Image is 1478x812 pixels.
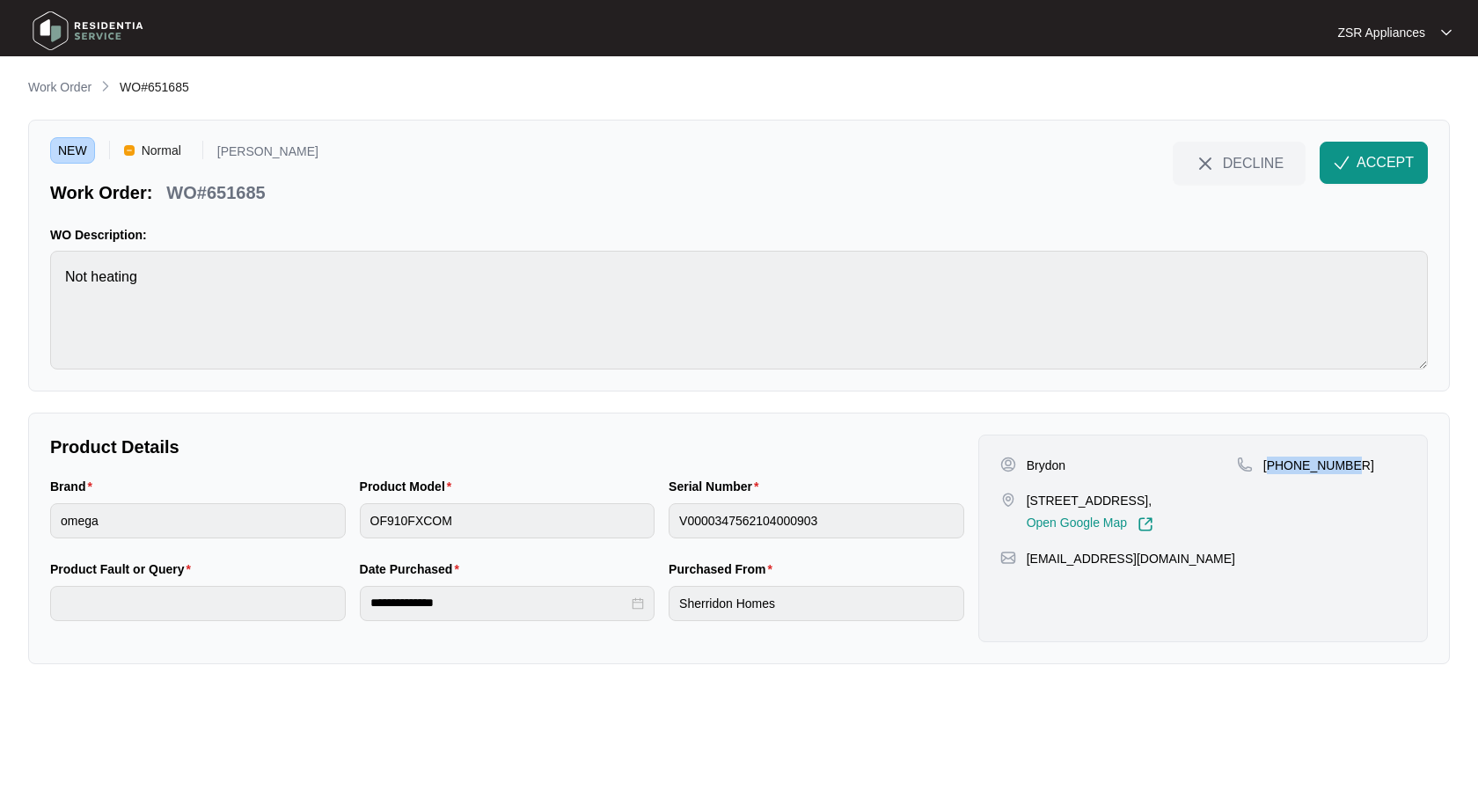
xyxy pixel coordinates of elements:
p: [PERSON_NAME] [217,145,318,164]
img: residentia service logo [26,4,150,57]
img: dropdown arrow [1441,28,1452,37]
input: Serial Number [669,503,964,538]
label: Date Purchased [360,560,466,578]
img: map-pin [1000,550,1016,566]
label: Purchased From [669,560,779,578]
img: chevron-right [99,79,113,93]
img: check-Icon [1334,155,1350,171]
img: user-pin [1000,457,1016,472]
img: map-pin [1000,492,1016,508]
input: Product Model [360,503,655,538]
textarea: Not heating [50,251,1428,369]
p: [EMAIL_ADDRESS][DOMAIN_NAME] [1027,550,1235,567]
img: close-Icon [1195,153,1216,174]
input: Product Fault or Query [50,586,346,621]
img: Link-External [1138,516,1153,532]
span: Normal [135,137,188,164]
p: [PHONE_NUMBER] [1263,457,1374,474]
input: Purchased From [669,586,964,621]
span: NEW [50,137,95,164]
span: DECLINE [1223,153,1284,172]
label: Product Model [360,478,459,495]
button: check-IconACCEPT [1320,142,1428,184]
img: map-pin [1237,457,1253,472]
p: WO#651685 [166,180,265,205]
label: Product Fault or Query [50,560,198,578]
a: Work Order [25,78,95,98]
label: Serial Number [669,478,765,495]
span: ACCEPT [1357,152,1414,173]
input: Brand [50,503,346,538]
p: Brydon [1027,457,1065,474]
label: Brand [50,478,99,495]
p: [STREET_ADDRESS], [1027,492,1153,509]
button: close-IconDECLINE [1173,142,1306,184]
a: Open Google Map [1027,516,1153,532]
p: WO Description: [50,226,1428,244]
p: Work Order [28,78,91,96]
span: WO#651685 [120,80,189,94]
p: ZSR Appliances [1337,24,1425,41]
input: Date Purchased [370,594,629,612]
img: Vercel Logo [124,145,135,156]
p: Product Details [50,435,964,459]
p: Work Order: [50,180,152,205]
